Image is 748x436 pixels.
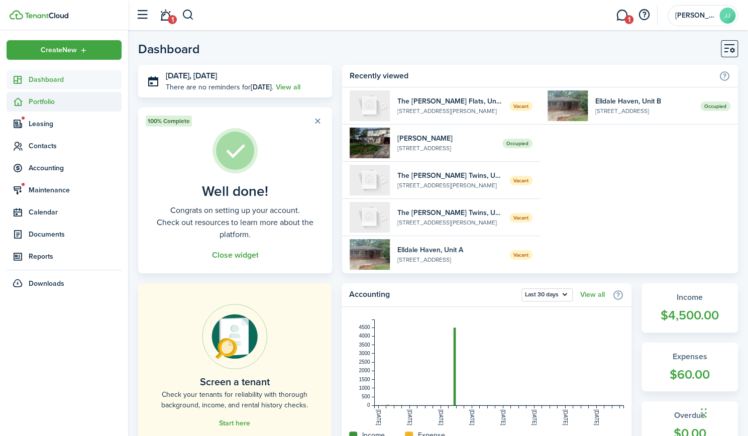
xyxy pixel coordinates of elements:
tspan: 1000 [359,385,370,391]
tspan: [DATE] [375,409,381,425]
p: There are no reminders for . [166,82,273,92]
a: Notifications [156,3,175,28]
button: Close [310,114,325,128]
img: Online payments [202,304,267,369]
span: 1 [624,15,633,24]
img: TenantCloud [25,13,68,19]
widget-list-item-title: The [PERSON_NAME] Flats, Unit A [397,96,502,106]
a: Reports [7,247,122,266]
span: Documents [29,229,122,240]
widget-list-item-title: [PERSON_NAME] [397,133,495,144]
tspan: 4500 [359,324,370,330]
tspan: 3500 [359,342,370,347]
widget-stats-count: $60.00 [652,365,728,384]
img: TenantCloud [10,10,23,20]
img: B [548,90,588,121]
widget-stats-count: $4,500.00 [652,306,728,325]
span: Maintenance [29,185,122,195]
img: A [350,90,390,121]
tspan: [DATE] [406,409,412,425]
button: Last 30 days [521,288,573,301]
widget-list-item-description: [STREET_ADDRESS] [595,106,693,116]
widget-list-item-title: The [PERSON_NAME] Twins, Unit A [397,170,502,181]
a: Income$4,500.00 [642,283,738,333]
span: Downloads [29,278,64,289]
widget-list-item-title: Elldale Haven, Unit A [397,245,502,255]
tspan: 3000 [359,351,370,356]
span: Dashboard [29,74,122,85]
widget-list-item-title: The [PERSON_NAME] Twins, Unit B [397,207,502,218]
tspan: 2500 [359,359,370,365]
span: Accounting [29,163,122,173]
span: 100% Complete [148,117,190,126]
a: View all [580,291,605,299]
widget-list-item-description: [STREET_ADDRESS][PERSON_NAME] [397,181,502,190]
a: Start here [219,419,250,427]
header-page-title: Dashboard [138,43,200,55]
well-done-description: Congrats on setting up your account. Check out resources to learn more about the platform. [146,204,325,241]
span: Occupied [700,101,730,111]
tspan: [DATE] [531,409,537,425]
widget-list-item-description: [STREET_ADDRESS][PERSON_NAME] [397,106,502,116]
img: 1 [350,128,390,158]
a: Messaging [612,3,631,28]
a: Expenses$60.00 [642,343,738,392]
tspan: 1500 [359,376,370,382]
avatar-text: JJ [719,8,735,24]
tspan: [DATE] [593,409,599,425]
h3: [DATE], [DATE] [166,70,325,82]
home-placeholder-description: Check your tenants for reliability with thorough background, income, and rental history checks. [161,389,309,410]
tspan: 500 [361,394,370,399]
span: Vacant [509,101,532,111]
span: Vacant [509,250,532,260]
home-widget-title: Recently viewed [350,70,714,82]
tspan: 4000 [359,333,370,339]
tspan: [DATE] [562,409,568,425]
button: Open menu [521,288,573,301]
span: Vacant [509,176,532,185]
div: Drag [701,398,707,428]
img: A [350,165,390,195]
span: Portfolio [29,96,122,107]
a: Dashboard [7,70,122,89]
widget-list-item-title: Elldale Haven, Unit B [595,96,693,106]
button: Open menu [7,40,122,60]
button: Close widget [211,251,258,260]
span: Create New [41,47,77,54]
tspan: 2000 [359,368,370,373]
button: Open sidebar [133,6,152,25]
widget-list-item-description: [STREET_ADDRESS][PERSON_NAME] [397,218,502,227]
span: JM Johnson RE, LLC [675,12,715,19]
widget-stats-title: Income [652,291,728,303]
home-widget-title: Accounting [349,288,516,301]
tspan: [DATE] [438,409,443,425]
span: 1 [168,15,177,24]
button: Search [182,7,194,24]
a: View all [276,82,300,92]
widget-list-item-description: [STREET_ADDRESS] [397,255,502,264]
tspan: [DATE] [500,409,505,425]
well-done-title: Well done! [202,183,268,199]
img: B [350,202,390,233]
span: Occupied [502,139,532,148]
iframe: Chat Widget [698,388,748,436]
span: Reports [29,251,122,262]
span: Calendar [29,207,122,217]
span: Vacant [509,213,532,223]
button: Customise [721,40,738,57]
span: Contacts [29,141,122,151]
home-placeholder-title: Screen a tenant [200,374,270,389]
img: A [350,239,390,270]
b: [DATE] [251,82,272,92]
button: Open resource center [635,7,653,24]
widget-stats-title: Overdue [652,409,728,421]
span: Leasing [29,119,122,129]
widget-list-item-description: [STREET_ADDRESS] [397,144,495,153]
widget-stats-title: Expenses [652,351,728,363]
tspan: 0 [367,402,370,408]
tspan: [DATE] [469,409,474,425]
